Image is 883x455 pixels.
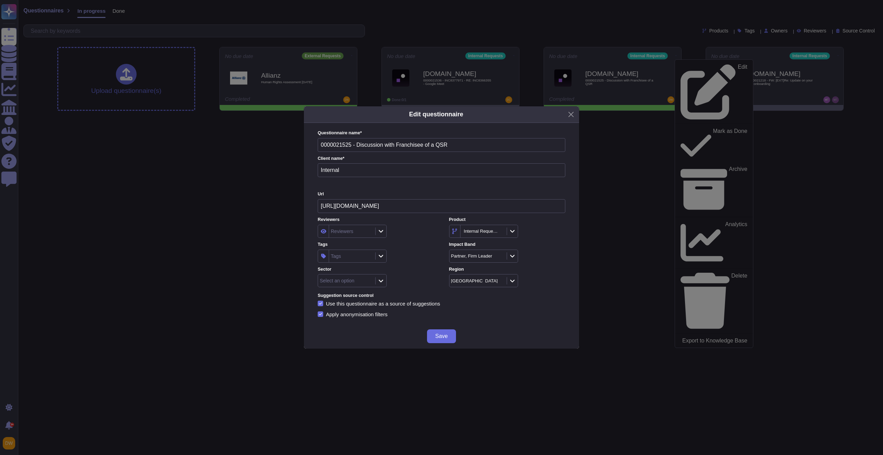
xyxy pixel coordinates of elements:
[320,278,354,283] div: Select an option
[331,254,341,259] div: Tags
[318,267,434,272] label: Sector
[318,242,434,247] label: Tags
[435,333,448,339] span: Save
[318,131,565,135] label: Questionnaire name
[451,279,498,283] div: [GEOGRAPHIC_DATA]
[449,217,565,222] label: Product
[331,229,353,234] div: Reviewers
[566,109,576,120] button: Close
[409,110,463,119] h5: Edit questionnaire
[318,138,565,152] input: Enter questionnaire name
[318,217,434,222] label: Reviewers
[318,293,565,298] label: Suggestion source control
[449,267,565,272] label: Region
[318,163,565,177] input: Enter company name of the client
[464,229,498,233] div: Internal Requests
[326,312,389,317] div: Apply anonymisation filters
[318,156,565,161] label: Client name
[451,254,492,258] div: Partner, Firm Leader
[427,329,456,343] button: Save
[318,192,565,196] label: Url
[318,199,565,213] input: Online platform url
[326,301,440,306] div: Use this questionnaire as a source of suggestions
[449,242,565,247] label: Impact Band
